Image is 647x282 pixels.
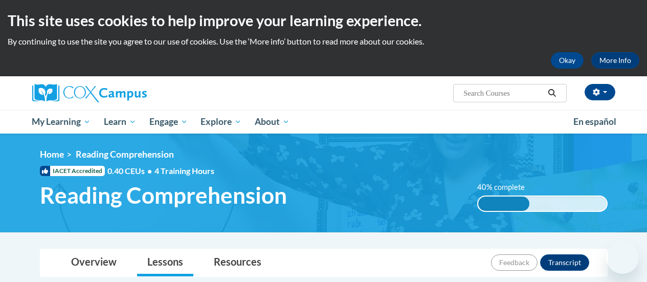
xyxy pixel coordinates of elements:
button: Okay [551,52,584,69]
img: Cox Campus [32,84,147,102]
span: Engage [149,116,188,128]
a: Home [40,149,64,160]
div: Main menu [25,110,623,134]
span: Reading Comprehension [76,149,174,160]
span: About [255,116,289,128]
a: Engage [143,110,194,134]
a: Lessons [137,249,193,276]
span: Explore [200,116,241,128]
a: Explore [194,110,248,134]
button: Search [544,87,560,99]
span: En español [573,116,616,127]
span: • [147,166,152,176]
a: En español [567,111,623,133]
a: About [248,110,296,134]
label: 40% complete [477,182,536,193]
button: Feedback [491,254,538,271]
button: Transcript [540,254,589,271]
span: Reading Comprehension [40,182,287,209]
span: 0.40 CEUs [107,165,154,177]
a: Learn [97,110,143,134]
a: Resources [204,249,272,276]
a: My Learning [26,110,98,134]
span: IACET Accredited [40,166,105,176]
a: More Info [591,52,639,69]
input: Search Courses [462,87,544,99]
span: 4 Training Hours [154,166,214,176]
button: Account Settings [585,84,615,100]
a: Cox Campus [32,84,216,102]
span: Learn [104,116,136,128]
p: By continuing to use the site you agree to our use of cookies. Use the ‘More info’ button to read... [8,36,639,47]
iframe: Button to launch messaging window [606,241,639,274]
h2: This site uses cookies to help improve your learning experience. [8,10,639,31]
span: My Learning [32,116,91,128]
div: 40% complete [478,197,529,211]
a: Overview [61,249,127,276]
